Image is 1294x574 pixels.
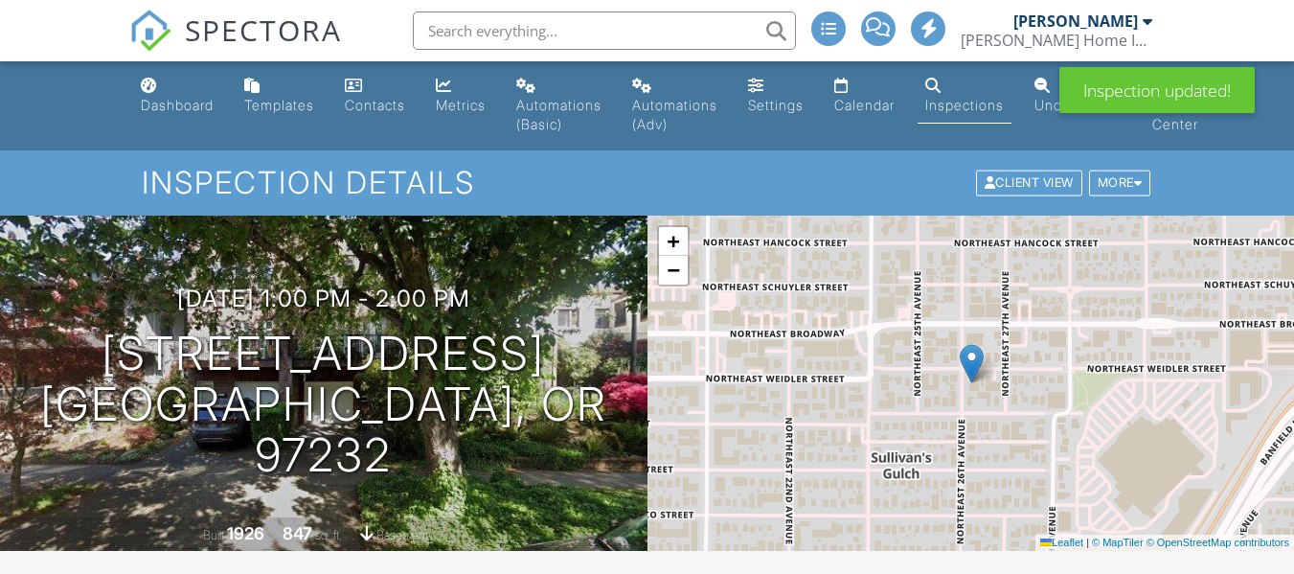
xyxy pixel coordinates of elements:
h1: [STREET_ADDRESS] [GEOGRAPHIC_DATA], OR 97232 [31,329,617,480]
a: Automations (Basic) [509,69,609,143]
img: The Best Home Inspection Software - Spectora [129,10,171,52]
a: Dashboard [133,69,221,124]
div: Automations (Basic) [516,97,602,132]
div: Client View [976,171,1082,196]
h3: [DATE] 1:00 pm - 2:00 pm [177,286,470,311]
a: Zoom in [659,227,688,256]
a: Client View [974,174,1087,189]
span: − [667,258,679,282]
a: © MapTiler [1092,537,1144,548]
div: Unconfirmed [1034,97,1122,113]
span: Built [203,528,224,542]
a: Unconfirmed [1027,69,1129,124]
span: + [667,229,679,253]
a: Contacts [337,69,413,124]
div: Contacts [345,97,405,113]
input: Search everything... [413,11,796,50]
div: 1926 [227,523,264,543]
a: SPECTORA [129,26,342,66]
div: Thompson Home Inspection, LLC [961,31,1152,50]
div: Metrics [436,97,486,113]
a: Inspections [918,69,1011,124]
div: Settings [748,97,804,113]
div: Automations (Adv) [632,97,717,132]
a: © OpenStreetMap contributors [1146,537,1289,548]
img: Marker [960,344,984,383]
a: Settings [740,69,811,124]
div: [PERSON_NAME] [1013,11,1138,31]
div: 847 [283,523,312,543]
a: Automations (Advanced) [624,69,725,143]
h1: Inspection Details [142,166,1152,199]
div: Dashboard [141,97,214,113]
a: Leaflet [1040,537,1083,548]
span: sq. ft. [315,528,342,542]
div: Calendar [834,97,895,113]
span: SPECTORA [185,10,342,50]
span: | [1086,537,1089,548]
span: basement [376,528,428,542]
div: More [1089,171,1151,196]
div: Inspections [925,97,1004,113]
a: Templates [237,69,322,124]
div: Inspection updated! [1059,67,1255,113]
a: Metrics [428,69,493,124]
div: Templates [244,97,314,113]
a: Calendar [827,69,902,124]
a: Zoom out [659,256,688,285]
